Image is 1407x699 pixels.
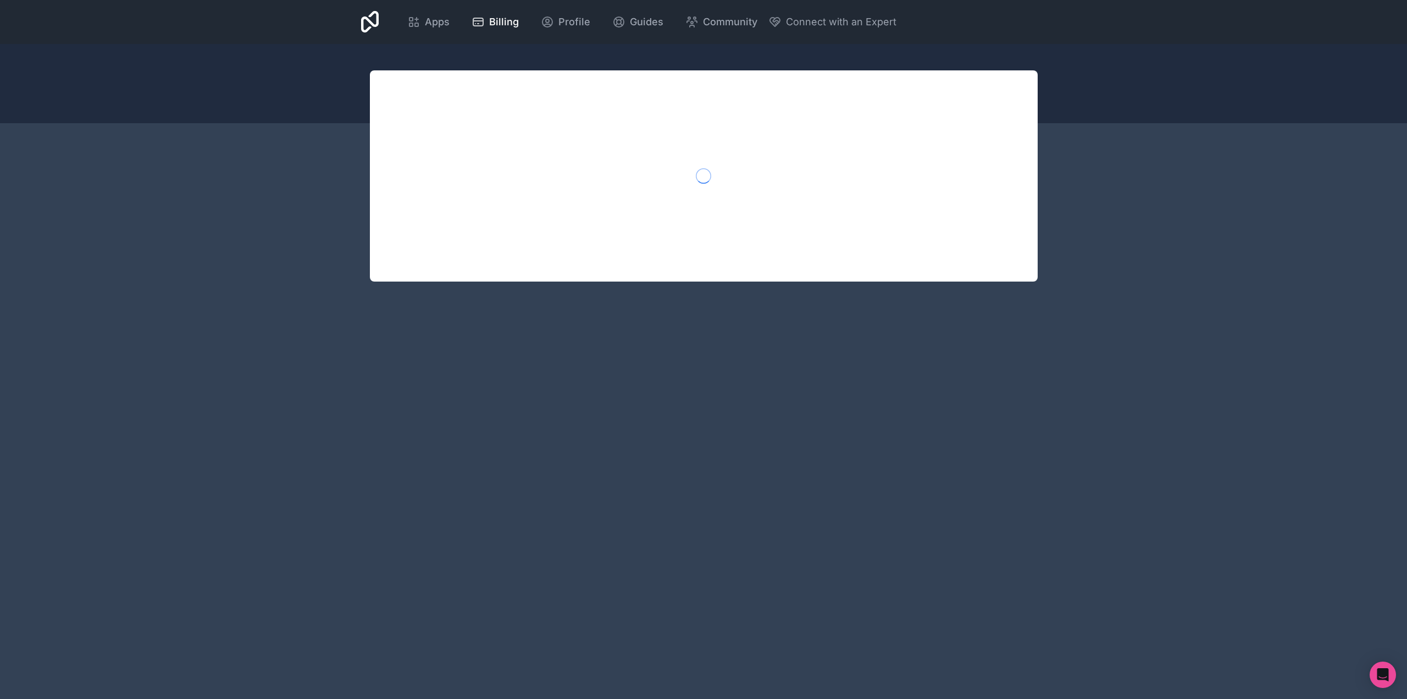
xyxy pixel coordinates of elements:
div: Open Intercom Messenger [1370,662,1396,688]
a: Apps [398,10,458,34]
button: Connect with an Expert [768,14,896,30]
span: Billing [489,14,519,30]
a: Profile [532,10,599,34]
a: Guides [603,10,672,34]
span: Apps [425,14,450,30]
a: Billing [463,10,528,34]
span: Connect with an Expert [786,14,896,30]
span: Community [703,14,757,30]
span: Guides [630,14,663,30]
a: Community [677,10,766,34]
span: Profile [558,14,590,30]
